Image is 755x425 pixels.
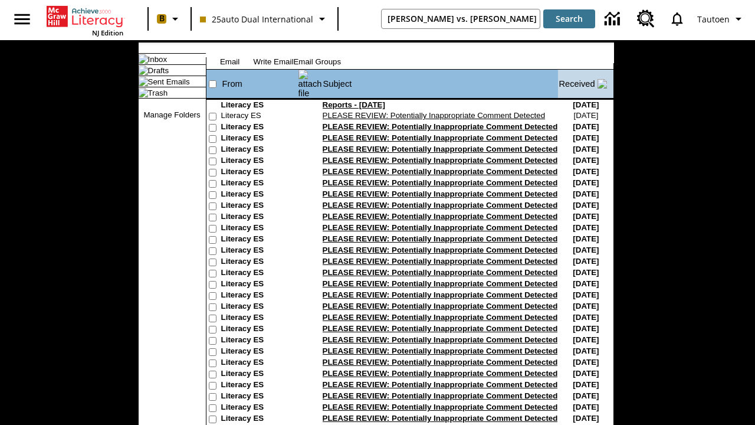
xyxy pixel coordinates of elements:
[598,79,607,89] img: arrow_down.gif
[221,212,298,223] td: Literacy ES
[221,391,298,403] td: Literacy ES
[221,414,298,425] td: Literacy ES
[323,391,558,400] a: PLEASE REVIEW: Potentially Inappropriate Comment Detected
[573,302,599,310] nobr: [DATE]
[221,133,298,145] td: Literacy ES
[221,358,298,369] td: Literacy ES
[573,156,599,165] nobr: [DATE]
[152,8,187,30] button: Boost Class color is peach. Change class color
[323,414,558,423] a: PLEASE REVIEW: Potentially Inappropriate Comment Detected
[543,9,595,28] button: Search
[692,8,750,30] button: Profile/Settings
[323,79,352,89] a: Subject
[573,223,599,232] nobr: [DATE]
[323,234,558,243] a: PLEASE REVIEW: Potentially Inappropriate Comment Detected
[573,313,599,322] nobr: [DATE]
[323,380,558,389] a: PLEASE REVIEW: Potentially Inappropriate Comment Detected
[573,111,598,120] nobr: [DATE]
[323,111,546,120] a: PLEASE REVIEW: Potentially Inappropriate Comment Detected
[200,13,313,25] span: 25auto Dual International
[92,28,123,37] span: NJ Edition
[221,189,298,201] td: Literacy ES
[5,2,40,37] button: Open side menu
[573,189,599,198] nobr: [DATE]
[222,79,242,89] a: From
[573,257,599,266] nobr: [DATE]
[221,279,298,290] td: Literacy ES
[573,380,599,389] nobr: [DATE]
[573,414,599,423] nobr: [DATE]
[221,156,298,167] td: Literacy ES
[221,268,298,279] td: Literacy ES
[323,403,558,411] a: PLEASE REVIEW: Potentially Inappropriate Comment Detected
[139,54,148,64] img: folder_icon_pick.gif
[221,346,298,358] td: Literacy ES
[323,145,558,153] a: PLEASE REVIEW: Potentially Inappropriate Comment Detected
[323,122,558,131] a: PLEASE REVIEW: Potentially Inappropriate Comment Detected
[573,346,599,355] nobr: [DATE]
[323,268,558,277] a: PLEASE REVIEW: Potentially Inappropriate Comment Detected
[323,133,558,142] a: PLEASE REVIEW: Potentially Inappropriate Comment Detected
[323,302,558,310] a: PLEASE REVIEW: Potentially Inappropriate Comment Detected
[221,100,298,111] td: Literacy ES
[221,111,298,122] td: Literacy ES
[323,324,558,333] a: PLEASE REVIEW: Potentially Inappropriate Comment Detected
[221,290,298,302] td: Literacy ES
[323,167,558,176] a: PLEASE REVIEW: Potentially Inappropriate Comment Detected
[323,346,558,355] a: PLEASE REVIEW: Potentially Inappropriate Comment Detected
[221,122,298,133] td: Literacy ES
[221,234,298,246] td: Literacy ES
[323,201,558,210] a: PLEASE REVIEW: Potentially Inappropriate Comment Detected
[221,145,298,156] td: Literacy ES
[323,178,558,187] a: PLEASE REVIEW: Potentially Inappropriate Comment Detected
[573,100,599,109] nobr: [DATE]
[323,257,558,266] a: PLEASE REVIEW: Potentially Inappropriate Comment Detected
[630,3,662,35] a: Resource Center, Will open in new tab
[323,212,558,221] a: PLEASE REVIEW: Potentially Inappropriate Comment Detected
[573,335,599,344] nobr: [DATE]
[221,167,298,178] td: Literacy ES
[148,77,190,86] a: Sent Emails
[139,88,148,97] img: folder_icon.gif
[323,279,558,288] a: PLEASE REVIEW: Potentially Inappropriate Comment Detected
[221,324,298,335] td: Literacy ES
[573,133,599,142] nobr: [DATE]
[573,246,599,254] nobr: [DATE]
[323,189,558,198] a: PLEASE REVIEW: Potentially Inappropriate Comment Detected
[221,178,298,189] td: Literacy ES
[573,145,599,153] nobr: [DATE]
[221,313,298,324] td: Literacy ES
[293,57,341,66] a: Email Groups
[221,201,298,212] td: Literacy ES
[254,57,294,66] a: Write Email
[573,167,599,176] nobr: [DATE]
[298,70,322,98] img: attach file
[382,9,540,28] input: search field
[573,201,599,210] nobr: [DATE]
[323,223,558,232] a: PLEASE REVIEW: Potentially Inappropriate Comment Detected
[323,156,558,165] a: PLEASE REVIEW: Potentially Inappropriate Comment Detected
[323,358,558,367] a: PLEASE REVIEW: Potentially Inappropriate Comment Detected
[221,223,298,234] td: Literacy ES
[323,335,558,344] a: PLEASE REVIEW: Potentially Inappropriate Comment Detected
[573,178,599,187] nobr: [DATE]
[47,4,123,37] div: Home
[697,13,730,25] span: Tautoen
[143,110,200,119] a: Manage Folders
[221,403,298,414] td: Literacy ES
[573,234,599,243] nobr: [DATE]
[148,66,169,75] a: Drafts
[220,57,239,66] a: Email
[573,279,599,288] nobr: [DATE]
[323,290,558,299] a: PLEASE REVIEW: Potentially Inappropriate Comment Detected
[573,391,599,400] nobr: [DATE]
[139,66,148,75] img: folder_icon.gif
[573,268,599,277] nobr: [DATE]
[221,246,298,257] td: Literacy ES
[323,369,558,378] a: PLEASE REVIEW: Potentially Inappropriate Comment Detected
[221,369,298,380] td: Literacy ES
[159,11,165,26] span: B
[195,8,334,30] button: Class: 25auto Dual International, Select your class
[573,122,599,131] nobr: [DATE]
[221,302,298,313] td: Literacy ES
